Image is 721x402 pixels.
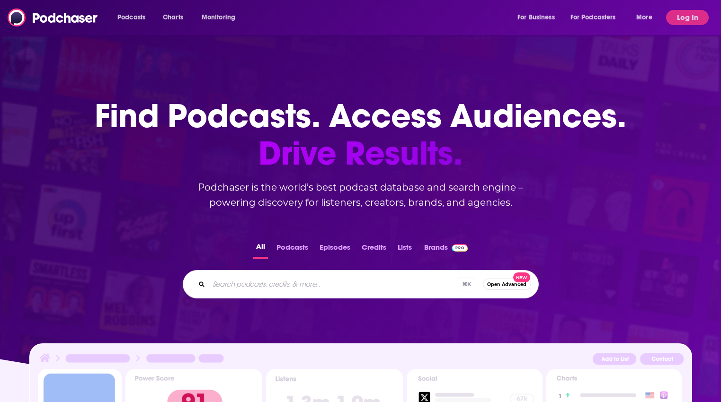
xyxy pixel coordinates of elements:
button: open menu [111,10,158,25]
div: Search podcasts, credits, & more... [183,270,539,298]
button: Log In [666,10,709,25]
span: Monitoring [202,11,235,24]
h2: Podchaser is the world’s best podcast database and search engine – powering discovery for listene... [171,180,550,210]
a: BrandsPodchaser Pro [424,240,468,259]
span: New [513,272,530,282]
span: Podcasts [117,11,145,24]
span: ⌘ K [458,278,475,291]
span: More [636,11,652,24]
span: Charts [163,11,183,24]
button: Episodes [317,240,353,259]
span: Drive Results. [95,135,626,172]
span: Open Advanced [487,282,526,287]
button: open menu [195,10,248,25]
span: For Podcasters [570,11,616,24]
input: Search podcasts, credits, & more... [209,277,458,292]
button: Lists [395,240,415,259]
img: Podcast Insights Header [38,352,684,368]
button: open menu [564,10,630,25]
button: open menu [630,10,664,25]
button: Credits [359,240,389,259]
a: Charts [157,10,189,25]
img: Podchaser - Follow, Share and Rate Podcasts [8,9,98,26]
button: Podcasts [274,240,311,259]
button: Open AdvancedNew [483,279,531,290]
button: open menu [511,10,567,25]
button: All [253,240,268,259]
img: Podchaser Pro [452,244,468,252]
span: For Business [517,11,555,24]
h1: Find Podcasts. Access Audiences. [95,97,626,172]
